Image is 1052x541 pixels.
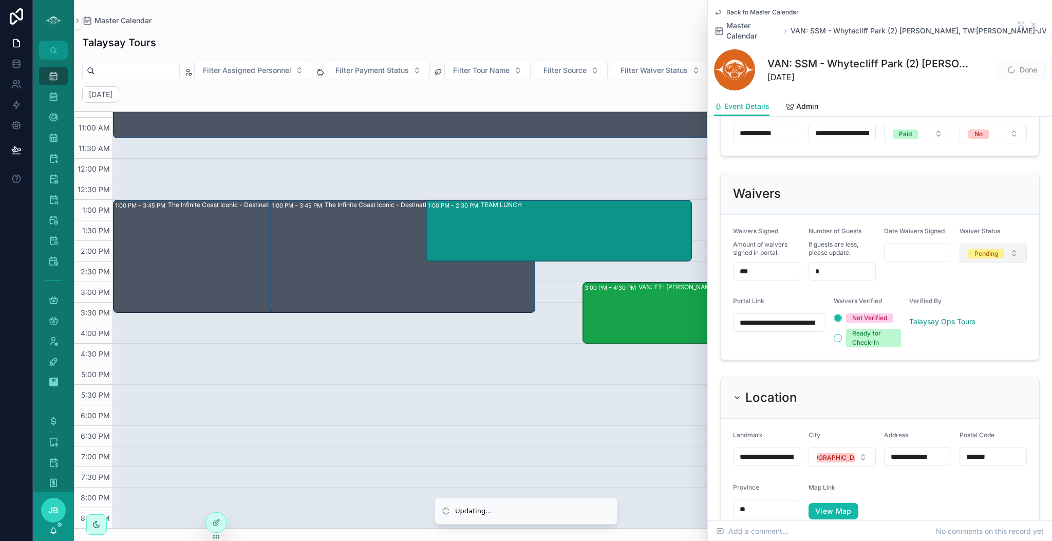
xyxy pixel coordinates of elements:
div: 1:00 PM – 2:30 PM [428,200,481,211]
span: [DATE] [767,71,969,83]
span: JB [48,504,59,516]
div: The Infinite Coast Iconic - Destination Dev. In-Person Engagement, [DATE] [325,201,539,209]
span: Filter Assigned Personnel [203,65,291,76]
span: Waivers Signed [733,227,778,235]
span: Event Details [724,101,769,111]
div: 1:00 PM – 3:45 PMThe Infinite Coast Iconic - Destination Dev. In-Person Engagement, [DATE] [270,200,535,312]
span: Address [884,431,908,439]
div: [GEOGRAPHIC_DATA] [803,453,869,462]
span: Date Waivers Signed [884,227,945,235]
span: Master Calendar [95,15,152,26]
div: 1:00 PM – 2:30 PMTEAM LUNCH [426,200,691,261]
button: Select Button [960,244,1027,263]
button: Select Button [809,447,876,467]
div: No [974,129,983,139]
span: Master Calendar [726,21,780,41]
span: 7:30 PM [79,473,112,481]
button: Select Button [444,61,531,80]
img: App logo [45,12,62,29]
h2: Location [745,389,797,406]
a: Master Calendar [82,15,152,26]
span: 3:00 PM [78,288,112,296]
span: 2:00 PM [78,247,112,255]
span: 5:00 PM [79,370,112,379]
button: Select Button [960,124,1027,143]
span: Add a comment... [716,526,788,536]
span: 1:00 PM [80,206,112,214]
span: Filter Source [543,65,587,76]
div: 1:00 PM – 3:45 PM [272,200,325,211]
div: 3:00 PM – 4:30 PM [585,283,638,293]
span: Map Link [809,483,835,491]
span: 11:30 AM [76,144,112,153]
span: 8:30 PM [78,514,112,523]
span: 12:00 PM [75,164,112,173]
a: Event Details [714,97,769,117]
h1: Talaysay Tours [82,35,156,50]
div: The Infinite Coast Iconic - Destination Dev. In-Person Engagement, [DATE] [168,201,383,209]
span: 8:00 PM [78,493,112,502]
h1: VAN: SSM - Whytecliff Park (2) [PERSON_NAME], TW:[PERSON_NAME]-JVTQ [767,57,969,71]
span: Number of Guests [809,227,861,235]
span: City [809,431,820,439]
span: 12:30 PM [75,185,112,194]
span: Filter Tour Name [453,65,510,76]
span: Admin [796,101,818,111]
span: Back to Master Calendar [726,8,799,16]
div: Paid [899,129,912,139]
button: Select Button [612,61,709,80]
div: Updating... [455,506,492,516]
span: 3:30 PM [78,308,112,317]
span: 5:30 PM [79,390,112,399]
span: Postal Code [960,431,994,439]
h2: Waivers [733,185,781,202]
div: VAN: TT- [PERSON_NAME] (40) [PERSON_NAME], TW:GPCN-KHVH [638,283,834,291]
div: Pending [974,249,998,258]
span: 4:00 PM [78,329,112,338]
div: Not Verified [852,313,887,323]
button: Select Button [327,61,430,80]
span: Verified By [909,297,942,305]
div: 1:00 PM – 3:45 PMThe Infinite Coast Iconic - Destination Dev. In-Person Engagement, [DATE] [114,200,379,312]
a: View Map [809,503,858,519]
span: Portal Link [733,297,764,305]
button: Select Button [884,124,951,143]
span: No comments on this record yet [936,526,1044,536]
span: Province [733,483,759,491]
span: Filter Waiver Status [621,65,688,76]
span: 11:00 AM [76,123,112,132]
span: Amount of waivers signed in portal. [733,240,800,257]
span: 1:30 PM [80,226,112,235]
span: 4:30 PM [78,349,112,358]
a: Back to Master Calendar [714,8,799,16]
div: 3:00 PM – 4:30 PMVAN: TT- [PERSON_NAME] (40) [PERSON_NAME], TW:GPCN-KHVH [583,283,848,343]
span: If guests are less, please update. [809,240,876,257]
div: TEAM LUNCH [481,201,522,209]
span: Landmark [733,431,763,439]
span: 7:00 PM [79,452,112,461]
a: Master Calendar [714,21,780,41]
button: Select Button [535,61,608,80]
div: Ready for Check-In [852,329,895,347]
span: Filter Payment Status [335,65,409,76]
h2: [DATE] [89,89,112,100]
span: 6:30 PM [78,432,112,440]
span: 6:00 PM [78,411,112,420]
a: Admin [786,97,818,118]
div: 1:00 PM – 3:45 PM [115,200,168,211]
button: Select Button [194,61,312,80]
span: Waivers Verified [834,297,882,305]
a: Talaysay Ops Tours [909,316,975,327]
span: Waiver Status [960,227,1000,235]
div: scrollable content [33,60,74,492]
span: 2:30 PM [78,267,112,276]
